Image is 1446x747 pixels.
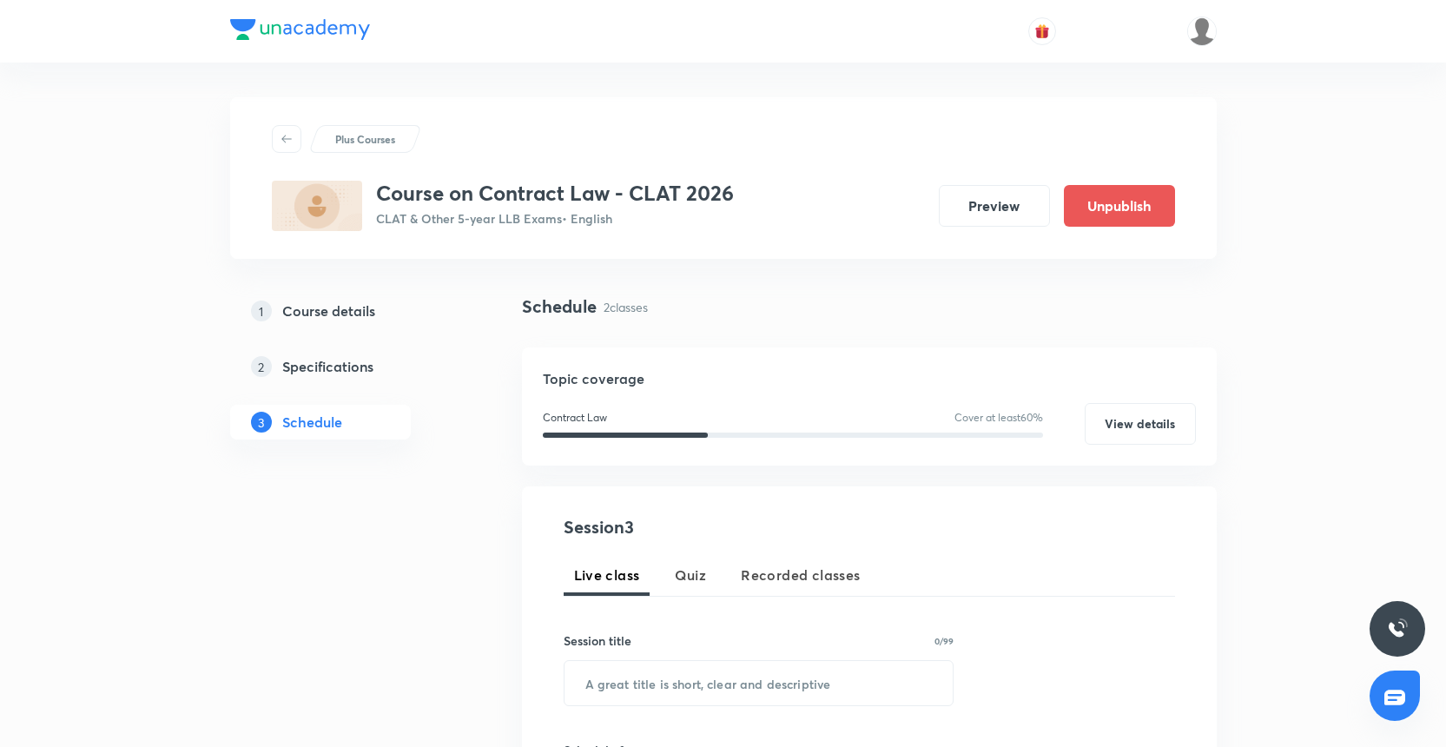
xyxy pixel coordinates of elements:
h6: Session title [564,631,631,650]
a: 2Specifications [230,349,466,384]
h3: Course on Contract Law - CLAT 2026 [376,181,734,206]
input: A great title is short, clear and descriptive [565,661,954,705]
img: FD06E044-E0E8-4312-B996-F22E9CBC2E8C_plus.png [272,181,362,231]
h4: Session 3 [564,514,881,540]
a: 1Course details [230,294,466,328]
h5: Specifications [282,356,373,377]
span: Quiz [675,565,707,585]
p: 3 [251,412,272,433]
a: Company Logo [230,19,370,44]
button: avatar [1028,17,1056,45]
p: 1 [251,301,272,321]
img: ttu [1387,618,1408,639]
p: 2 [251,356,272,377]
span: Recorded classes [741,565,860,585]
p: Cover at least 60 % [954,410,1043,426]
button: Preview [939,185,1050,227]
h5: Schedule [282,412,342,433]
button: Unpublish [1064,185,1175,227]
h5: Topic coverage [543,368,1196,389]
p: CLAT & Other 5-year LLB Exams • English [376,209,734,228]
img: Company Logo [230,19,370,40]
button: View details [1085,403,1196,445]
span: Live class [574,565,640,585]
p: Contract Law [543,410,607,426]
img: Samridhya Pal [1187,17,1217,46]
p: 2 classes [604,298,648,316]
img: avatar [1034,23,1050,39]
p: Plus Courses [335,131,395,147]
h4: Schedule [522,294,597,320]
p: 0/99 [934,637,954,645]
h5: Course details [282,301,375,321]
